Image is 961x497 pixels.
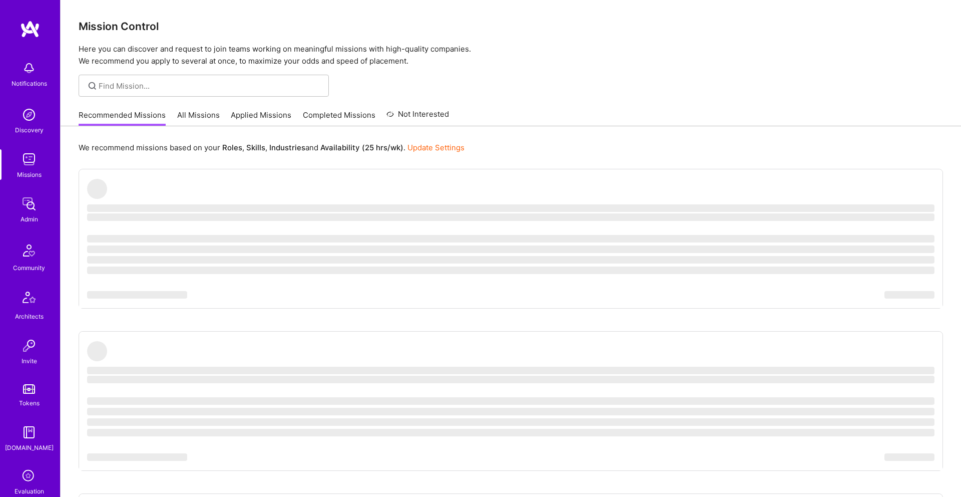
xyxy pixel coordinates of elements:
img: discovery [19,105,39,125]
div: Missions [17,169,42,180]
div: Community [13,263,45,273]
div: Invite [22,356,37,366]
img: tokens [23,384,35,394]
img: Invite [19,336,39,356]
div: Evaluation [15,486,44,496]
b: Industries [269,143,305,152]
i: icon SearchGrey [87,80,98,92]
div: Admin [21,214,38,224]
input: Find Mission... [99,81,321,91]
a: Recommended Missions [79,110,166,126]
p: Here you can discover and request to join teams working on meaningful missions with high-quality ... [79,43,943,67]
img: Architects [17,287,41,311]
img: logo [20,20,40,38]
div: Architects [15,311,44,322]
b: Skills [246,143,265,152]
b: Roles [222,143,242,152]
img: teamwork [19,149,39,169]
i: icon SelectionTeam [20,467,39,486]
a: Applied Missions [231,110,291,126]
div: Discovery [15,125,44,135]
b: Availability (25 hrs/wk) [320,143,403,152]
img: Community [17,238,41,263]
div: [DOMAIN_NAME] [5,442,54,453]
img: guide book [19,422,39,442]
div: Tokens [19,398,40,408]
a: Not Interested [386,108,449,126]
div: Notifications [12,78,47,89]
h3: Mission Control [79,20,943,33]
p: We recommend missions based on your , , and . [79,142,464,153]
a: All Missions [177,110,220,126]
a: Completed Missions [303,110,375,126]
img: admin teamwork [19,194,39,214]
a: Update Settings [407,143,464,152]
img: bell [19,58,39,78]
